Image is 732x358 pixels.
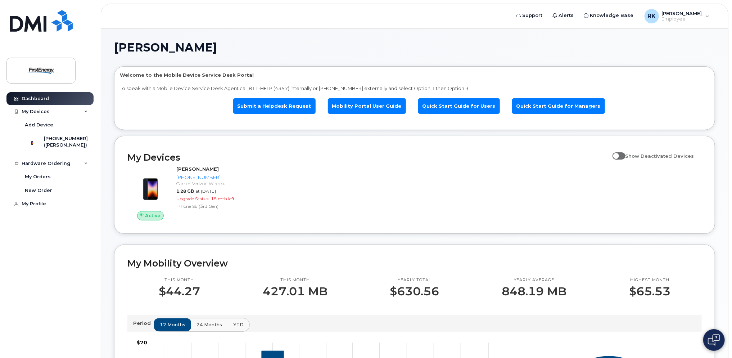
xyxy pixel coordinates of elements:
[613,149,618,155] input: Show Deactivated Devices
[390,285,439,298] p: $630.56
[127,166,265,220] a: Active[PERSON_NAME][PHONE_NUMBER]Carrier: Verizon Wireless1.28 GBat [DATE]Upgrade Status:15 mth l...
[233,98,316,114] a: Submit a Helpdesk Request
[159,277,200,283] p: This month
[328,98,406,114] a: Mobility Portal User Guide
[127,258,702,269] h2: My Mobility Overview
[263,285,327,298] p: 427.01 MB
[145,212,161,219] span: Active
[418,98,500,114] a: Quick Start Guide for Users
[196,321,222,328] span: 24 months
[133,169,168,204] img: image20231002-3703462-1angbar.jpeg
[176,166,219,172] strong: [PERSON_NAME]
[195,188,216,194] span: at [DATE]
[390,277,439,283] p: Yearly total
[176,188,194,194] span: 1.28 GB
[133,320,154,327] p: Period
[159,285,200,298] p: $44.27
[114,42,217,53] span: [PERSON_NAME]
[176,174,262,181] div: [PHONE_NUMBER]
[625,153,694,159] span: Show Deactivated Devices
[629,285,670,298] p: $65.53
[708,334,720,346] img: Open chat
[120,72,709,79] p: Welcome to the Mobile Device Service Desk Portal
[127,152,609,163] h2: My Devices
[512,98,605,114] a: Quick Start Guide for Managers
[233,321,244,328] span: YTD
[136,339,147,346] tspan: $70
[629,277,670,283] p: Highest month
[176,203,262,209] div: iPhone SE (3rd Gen)
[502,277,566,283] p: Yearly average
[263,277,327,283] p: This month
[176,180,262,187] div: Carrier: Verizon Wireless
[120,85,709,92] p: To speak with a Mobile Device Service Desk Agent call 811-HELP (4357) internally or [PHONE_NUMBER...
[502,285,566,298] p: 848.19 MB
[176,196,209,201] span: Upgrade Status:
[211,196,235,201] span: 15 mth left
